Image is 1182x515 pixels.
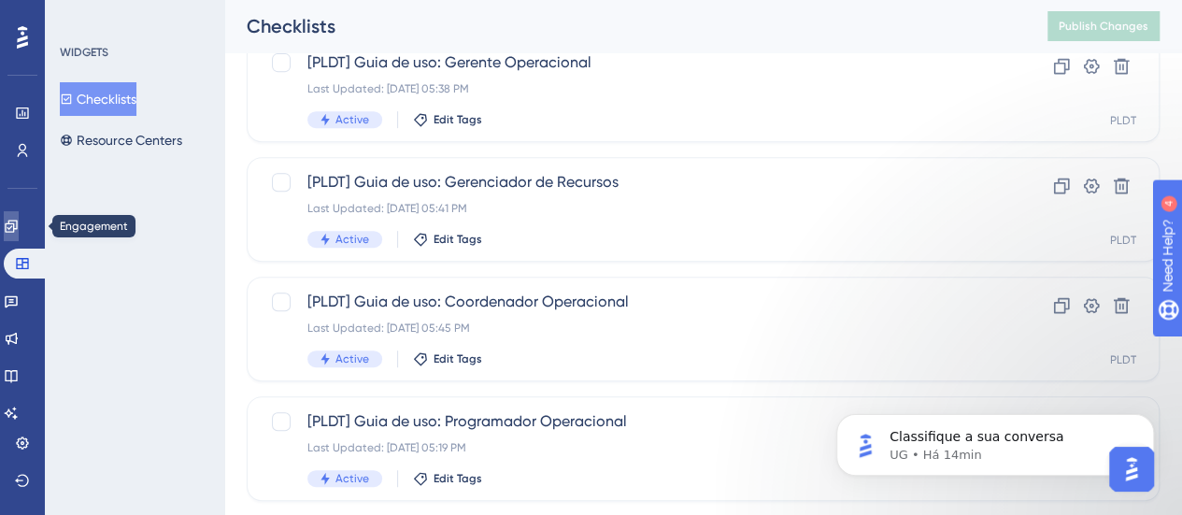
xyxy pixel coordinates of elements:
[307,81,949,96] div: Last Updated: [DATE] 05:38 PM
[434,112,482,127] span: Edit Tags
[60,45,108,60] div: WIDGETS
[307,410,949,433] span: [PLDT] Guia de uso: Programador Operacional
[335,232,369,247] span: Active
[434,232,482,247] span: Edit Tags
[307,291,949,313] span: [PLDT] Guia de uso: Coordenador Operacional
[1047,11,1160,41] button: Publish Changes
[335,351,369,366] span: Active
[1110,113,1136,128] div: PLDT
[247,13,1001,39] div: Checklists
[434,351,482,366] span: Edit Tags
[335,471,369,486] span: Active
[307,201,949,216] div: Last Updated: [DATE] 05:41 PM
[1059,19,1148,34] span: Publish Changes
[335,112,369,127] span: Active
[808,375,1182,506] iframe: Intercom notifications mensagem
[413,351,482,366] button: Edit Tags
[413,112,482,127] button: Edit Tags
[413,232,482,247] button: Edit Tags
[307,321,949,336] div: Last Updated: [DATE] 05:45 PM
[130,9,135,24] div: 4
[413,471,482,486] button: Edit Tags
[307,440,949,455] div: Last Updated: [DATE] 05:19 PM
[1104,441,1160,497] iframe: UserGuiding AI Assistant Launcher
[44,5,117,27] span: Need Help?
[307,171,949,193] span: [PLDT] Guia de uso: Gerenciador de Recursos
[434,471,482,486] span: Edit Tags
[1110,233,1136,248] div: PLDT
[60,123,182,157] button: Resource Centers
[307,51,949,74] span: [PLDT] Guia de uso: Gerente Operacional
[1110,352,1136,367] div: PLDT
[60,82,136,116] button: Checklists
